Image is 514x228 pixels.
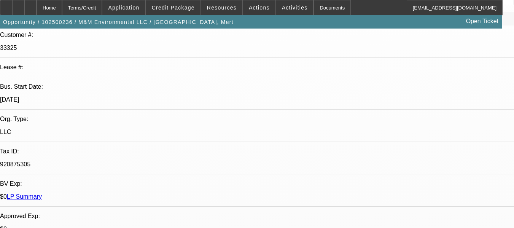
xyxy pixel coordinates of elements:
button: Resources [201,0,242,15]
a: Open Ticket [463,15,501,28]
span: Activities [282,5,308,11]
a: LP Summary [7,193,42,200]
span: Credit Package [152,5,195,11]
span: Application [108,5,139,11]
button: Credit Package [146,0,201,15]
span: Resources [207,5,237,11]
span: Opportunity / 102500236 / M&M Environmental LLC / [GEOGRAPHIC_DATA], Mert [3,19,234,25]
button: Activities [276,0,313,15]
button: Application [102,0,145,15]
span: Actions [249,5,270,11]
button: Actions [243,0,275,15]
